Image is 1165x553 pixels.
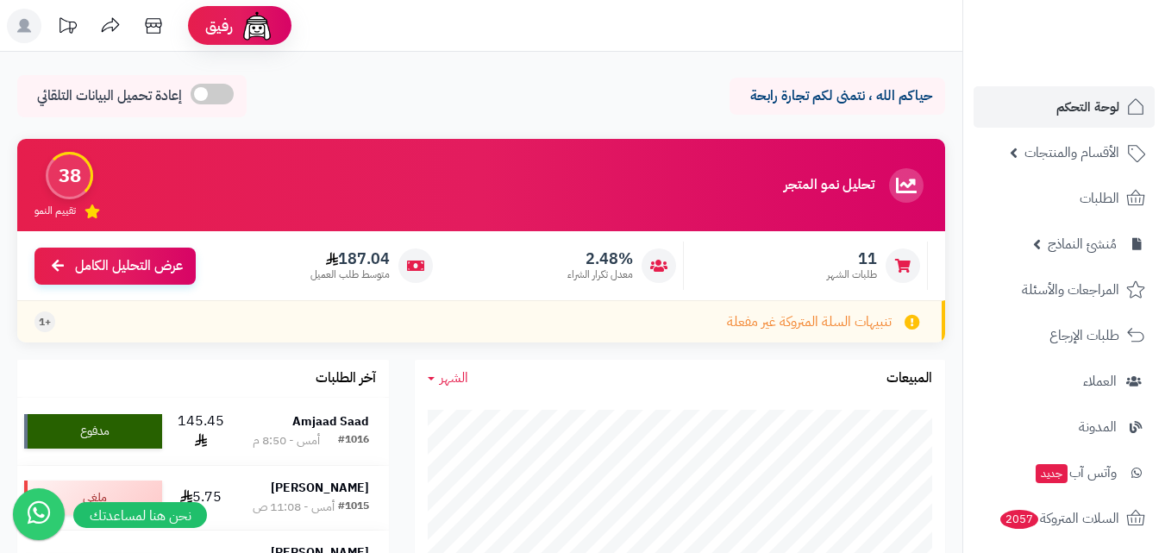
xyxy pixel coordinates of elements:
h3: تحليل نمو المتجر [784,178,874,193]
span: 11 [827,249,877,268]
h3: المبيعات [886,371,932,386]
div: #1015 [338,499,369,516]
span: الطلبات [1080,186,1119,211]
span: العملاء [1083,369,1117,393]
span: متوسط طلب العميل [310,267,390,282]
a: الشهر [428,368,468,388]
div: أمس - 8:50 م [253,432,320,449]
span: المدونة [1079,415,1117,439]
span: 187.04 [310,249,390,268]
a: تحديثات المنصة [46,9,89,47]
strong: Amjaad Saad [292,412,369,430]
span: تنبيهات السلة المتروكة غير مفعلة [727,312,892,332]
img: ai-face.png [240,9,274,43]
span: إعادة تحميل البيانات التلقائي [37,86,182,106]
span: المراجعات والأسئلة [1022,278,1119,302]
span: طلبات الشهر [827,267,877,282]
span: 2057 [1000,510,1038,529]
h3: آخر الطلبات [316,371,376,386]
p: حياكم الله ، نتمنى لكم تجارة رابحة [742,86,932,106]
a: المدونة [974,406,1155,448]
span: الشهر [440,368,468,388]
span: طلبات الإرجاع [1049,324,1119,348]
span: 2.48% [567,249,633,268]
span: معدل تكرار الشراء [567,267,633,282]
a: وآتس آبجديد [974,452,1155,493]
span: عرض التحليل الكامل [75,256,183,276]
td: 145.45 [169,398,233,465]
a: المراجعات والأسئلة [974,269,1155,311]
span: +1 [39,315,51,330]
span: السلات المتروكة [999,506,1119,531]
span: وآتس آب [1034,461,1117,485]
span: الأقسام والمنتجات [1024,141,1119,165]
a: السلات المتروكة2057 [974,498,1155,539]
a: عرض التحليل الكامل [34,248,196,285]
a: طلبات الإرجاع [974,315,1155,356]
span: رفيق [205,16,233,36]
span: جديد [1036,464,1068,483]
td: 5.75 [169,466,233,530]
span: مُنشئ النماذج [1048,232,1117,256]
div: أمس - 11:08 ص [253,499,335,516]
div: مدفوع [24,414,162,449]
a: لوحة التحكم [974,86,1155,128]
strong: [PERSON_NAME] [271,479,369,497]
span: تقييم النمو [34,204,76,218]
a: العملاء [974,361,1155,402]
div: ملغي [24,481,162,515]
span: لوحة التحكم [1056,95,1119,119]
div: #1016 [338,432,369,449]
a: الطلبات [974,178,1155,219]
